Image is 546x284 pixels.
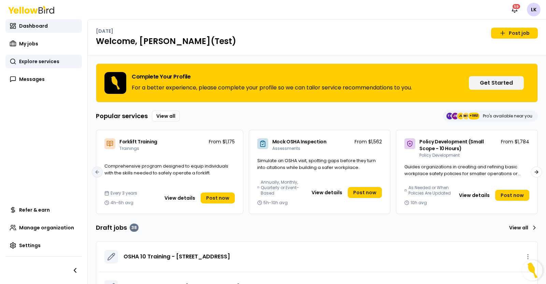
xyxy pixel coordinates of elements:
[261,180,305,196] span: Annually, Monthly, Quarterly or Event-Based
[5,19,82,33] a: Dashboard
[404,164,521,183] span: Guides organizations in creating and refining basic workplace safety policies for smaller operati...
[419,152,460,158] span: Policy Development
[419,138,484,152] span: Policy Development (Small Scope - 10 Hours)
[483,113,532,119] p: Pro's available near you
[446,113,453,119] span: TC
[455,190,494,201] button: View details
[160,193,199,203] button: View details
[19,76,45,83] span: Messages
[96,28,113,34] p: [DATE]
[263,200,288,205] span: 5h-10h avg
[353,189,376,196] span: Post now
[132,74,412,80] h3: Complete Your Profile
[411,200,427,205] span: 10h avg
[457,113,464,119] span: JL
[522,260,543,281] button: Open Resource Center
[495,190,529,201] a: Post now
[104,163,228,176] span: Comprehensive program designed to equip individuals with the skills needed to safely operate a fo...
[96,36,538,47] h1: Welcome, [PERSON_NAME](Test)
[5,37,82,51] a: My jobs
[130,224,139,232] div: 38
[501,138,529,145] p: From $1,784
[408,185,452,196] span: As Needed or When Policies Are Updated
[111,200,133,205] span: 4h-6h avg
[527,3,541,16] span: LK
[111,190,137,196] span: Every 3 years
[119,138,157,145] span: Forklift Training
[5,221,82,235] a: Manage organization
[5,55,82,68] a: Explore services
[501,192,524,199] span: Post now
[119,145,139,151] span: Trainings
[19,40,38,47] span: My jobs
[132,84,412,92] p: For a better experience, please complete your profile so we can tailor service recommendations to...
[5,203,82,217] a: Refer & earn
[469,76,524,90] button: Get Started
[5,239,82,252] a: Settings
[124,253,230,261] a: OSHA 10 Training - [STREET_ADDRESS]
[452,113,459,119] span: JG
[19,207,50,213] span: Refer & earn
[506,222,538,233] a: View all
[272,145,300,151] span: Assessments
[206,195,229,201] span: Post now
[307,187,346,198] button: View details
[491,28,538,39] a: Post job
[19,242,41,249] span: Settings
[470,113,478,119] span: +1951
[508,3,521,16] button: 59
[512,3,521,10] div: 59
[209,138,235,145] p: From $1,175
[19,23,48,29] span: Dashboard
[257,157,376,171] span: Simulate an OSHA visit, spotting gaps before they turn into citations while building a safer work...
[463,113,470,119] span: MH
[19,224,74,231] span: Manage organization
[201,193,235,203] a: Post now
[96,63,538,102] div: Complete Your ProfileFor a better experience, please complete your profile so we can tailor servi...
[348,187,382,198] a: Post now
[19,58,59,65] span: Explore services
[355,138,382,145] p: From $1,562
[96,223,139,232] h3: Draft jobs
[96,111,148,121] h3: Popular services
[5,72,82,86] a: Messages
[152,111,180,122] a: View all
[272,138,327,145] span: Mock OSHA Inspection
